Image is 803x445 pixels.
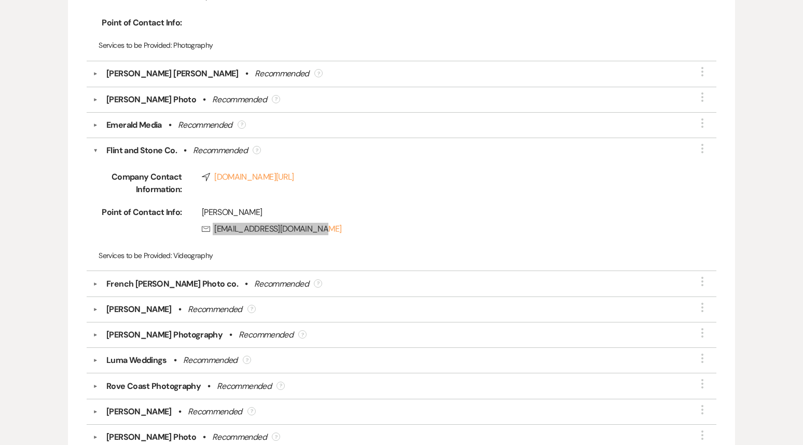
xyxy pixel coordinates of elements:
[178,303,181,316] b: •
[239,329,293,341] div: Recommended
[203,431,205,443] b: •
[178,119,232,131] div: Recommended
[217,380,271,393] div: Recommended
[229,329,232,341] b: •
[184,144,186,157] b: •
[298,330,307,339] div: ?
[183,354,238,367] div: Recommended
[89,281,102,287] button: ▼
[106,329,223,341] div: [PERSON_NAME] Photography
[245,278,247,290] b: •
[89,409,102,414] button: ▼
[188,303,242,316] div: Recommended
[238,120,246,129] div: ?
[106,431,196,443] div: [PERSON_NAME] Photo
[93,144,98,157] button: ▼
[106,119,162,131] div: Emerald Media
[89,97,102,102] button: ▼
[89,358,102,363] button: ▼
[99,17,182,29] span: Point of Contact Info:
[99,251,172,260] span: Services to be Provided:
[193,144,247,157] div: Recommended
[255,68,309,80] div: Recommended
[106,354,167,367] div: Luma Weddings
[247,305,256,313] div: ?
[89,307,102,312] button: ▼
[212,431,267,443] div: Recommended
[253,146,261,154] div: ?
[106,144,177,157] div: Flint and Stone Co.
[203,93,205,106] b: •
[276,382,285,390] div: ?
[245,68,248,80] b: •
[247,407,256,415] div: ?
[272,95,280,103] div: ?
[212,93,267,106] div: Recommended
[207,380,210,393] b: •
[174,354,176,367] b: •
[106,380,201,393] div: Rove Coast Photography
[188,406,242,418] div: Recommended
[202,223,680,235] a: [EMAIL_ADDRESS][DOMAIN_NAME]
[99,171,182,196] span: Company Contact Information:
[314,279,322,288] div: ?
[272,433,280,441] div: ?
[89,332,102,338] button: ▼
[169,119,171,131] b: •
[99,206,182,239] span: Point of Contact Info:
[89,71,102,76] button: ▼
[106,303,172,316] div: [PERSON_NAME]
[89,435,102,440] button: ▼
[178,406,181,418] b: •
[202,206,680,219] div: [PERSON_NAME]
[202,171,680,183] a: [DOMAIN_NAME][URL]
[89,123,102,128] button: ▼
[89,384,102,389] button: ▼
[99,250,704,261] p: Videography
[106,278,238,290] div: French [PERSON_NAME] Photo co.
[99,39,704,51] p: Photography
[243,356,251,364] div: ?
[106,406,172,418] div: [PERSON_NAME]
[106,68,239,80] div: [PERSON_NAME] [PERSON_NAME]
[254,278,309,290] div: Recommended
[99,41,172,50] span: Services to be Provided:
[106,93,196,106] div: [PERSON_NAME] Photo
[314,69,323,77] div: ?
